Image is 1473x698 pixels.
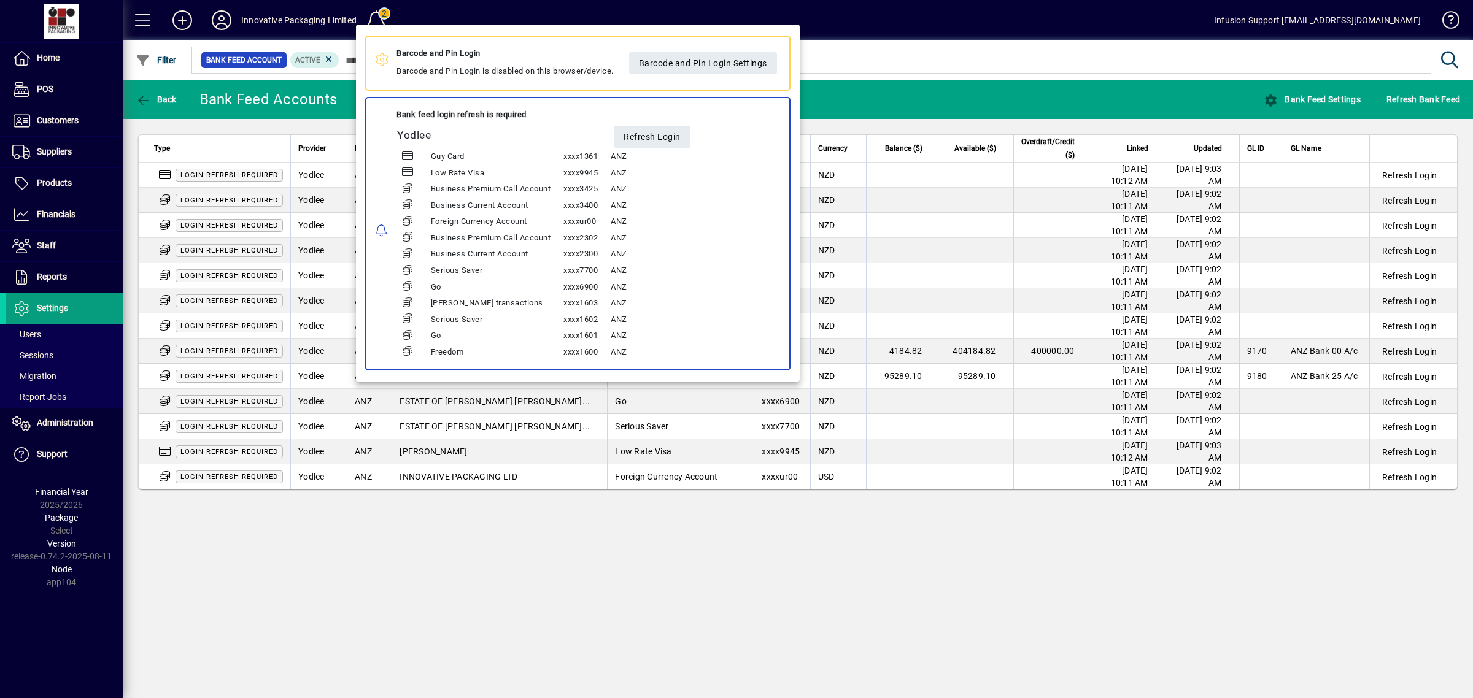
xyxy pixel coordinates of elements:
[563,148,610,165] td: xxxx1361
[610,230,706,247] td: ANZ
[610,344,706,361] td: ANZ
[563,198,610,214] td: xxxx3400
[639,53,767,74] span: Barcode and Pin Login Settings
[610,198,706,214] td: ANZ
[430,148,563,165] td: Guy Card
[610,263,706,279] td: ANZ
[610,213,706,230] td: ANZ
[430,181,563,198] td: Business Premium Call Account
[430,312,563,328] td: Serious Saver
[396,107,706,122] div: Bank feed login refresh is required
[430,328,563,344] td: Go
[563,263,610,279] td: xxxx7700
[563,295,610,312] td: xxxx1603
[610,295,706,312] td: ANZ
[614,126,690,148] button: Refresh Login
[563,181,610,198] td: xxxx3425
[396,46,614,80] div: Barcode and Pin Login is disabled on this browser/device.
[430,344,563,361] td: Freedom
[430,246,563,263] td: Business Current Account
[430,165,563,182] td: Low Rate Visa
[610,328,706,344] td: ANZ
[563,165,610,182] td: xxxx9945
[430,263,563,279] td: Serious Saver
[563,344,610,361] td: xxxx1600
[430,279,563,296] td: Go
[430,295,563,312] td: [PERSON_NAME] transactions
[430,198,563,214] td: Business Current Account
[563,213,610,230] td: xxxxur00
[610,181,706,198] td: ANZ
[563,328,610,344] td: xxxx1601
[563,246,610,263] td: xxxx2300
[610,246,706,263] td: ANZ
[610,148,706,165] td: ANZ
[563,230,610,247] td: xxxx2302
[610,165,706,182] td: ANZ
[610,312,706,328] td: ANZ
[610,279,706,296] td: ANZ
[563,312,610,328] td: xxxx1602
[563,279,610,296] td: xxxx6900
[397,129,598,142] h5: Yodlee
[396,46,614,61] div: Barcode and Pin Login
[624,127,681,147] span: Refresh Login
[629,52,777,74] a: Barcode and Pin Login Settings
[430,230,563,247] td: Business Premium Call Account
[430,213,563,230] td: Foreign Currency Account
